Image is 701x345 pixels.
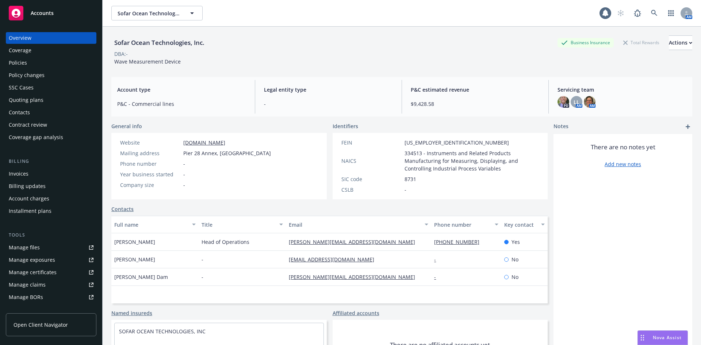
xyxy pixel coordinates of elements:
[411,100,540,108] span: $9,428.58
[669,36,692,50] div: Actions
[341,175,402,183] div: SIC code
[6,32,96,44] a: Overview
[114,58,181,65] span: Wave Measurement Device
[183,160,185,168] span: -
[9,57,27,69] div: Policies
[117,100,246,108] span: P&C - Commercial lines
[683,122,692,131] a: add
[202,238,249,246] span: Head of Operations
[6,57,96,69] a: Policies
[9,45,31,56] div: Coverage
[6,254,96,266] a: Manage exposures
[9,242,40,253] div: Manage files
[9,32,31,44] div: Overview
[501,216,548,233] button: Key contact
[9,119,47,131] div: Contract review
[6,158,96,165] div: Billing
[9,131,63,143] div: Coverage gap analysis
[202,273,203,281] span: -
[6,131,96,143] a: Coverage gap analysis
[9,291,43,303] div: Manage BORs
[199,216,286,233] button: Title
[6,231,96,239] div: Tools
[120,139,180,146] div: Website
[6,94,96,106] a: Quoting plans
[9,94,43,106] div: Quoting plans
[202,256,203,263] span: -
[553,122,568,131] span: Notes
[405,175,416,183] span: 8731
[9,180,46,192] div: Billing updates
[504,221,537,229] div: Key contact
[405,186,406,193] span: -
[6,205,96,217] a: Installment plans
[512,238,520,246] span: Yes
[591,143,655,152] span: There are no notes yet
[341,157,402,165] div: NAICS
[434,256,442,263] a: -
[9,193,49,204] div: Account charges
[114,221,188,229] div: Full name
[289,256,380,263] a: [EMAIL_ADDRESS][DOMAIN_NAME]
[6,3,96,23] a: Accounts
[333,122,358,130] span: Identifiers
[14,321,68,329] span: Open Client Navigator
[434,221,490,229] div: Phone number
[111,122,142,130] span: General info
[638,331,647,345] div: Drag to move
[647,6,662,20] a: Search
[6,82,96,93] a: SSC Cases
[183,181,185,189] span: -
[6,69,96,81] a: Policy changes
[637,330,688,345] button: Nova Assist
[111,38,207,47] div: Sofar Ocean Technologies, Inc.
[111,6,203,20] button: Sofar Ocean Technologies, Inc.
[120,160,180,168] div: Phone number
[6,45,96,56] a: Coverage
[9,205,51,217] div: Installment plans
[117,86,246,93] span: Account type
[286,216,431,233] button: Email
[120,170,180,178] div: Year business started
[613,6,628,20] a: Start snowing
[6,291,96,303] a: Manage BORs
[114,238,155,246] span: [PERSON_NAME]
[111,216,199,233] button: Full name
[9,107,30,118] div: Contacts
[6,107,96,118] a: Contacts
[183,170,185,178] span: -
[341,186,402,193] div: CSLB
[620,38,663,47] div: Total Rewards
[512,273,518,281] span: No
[9,254,55,266] div: Manage exposures
[6,193,96,204] a: Account charges
[183,149,271,157] span: Pier 28 Annex, [GEOGRAPHIC_DATA]
[630,6,645,20] a: Report a Bug
[605,160,641,168] a: Add new notes
[664,6,678,20] a: Switch app
[584,96,595,108] img: photo
[6,279,96,291] a: Manage claims
[6,267,96,278] a: Manage certificates
[289,238,421,245] a: [PERSON_NAME][EMAIL_ADDRESS][DOMAIN_NAME]
[111,309,152,317] a: Named insureds
[264,86,393,93] span: Legal entity type
[289,221,420,229] div: Email
[9,279,46,291] div: Manage claims
[6,119,96,131] a: Contract review
[118,9,181,17] span: Sofar Ocean Technologies, Inc.
[9,69,45,81] div: Policy changes
[114,256,155,263] span: [PERSON_NAME]
[120,149,180,157] div: Mailing address
[6,168,96,180] a: Invoices
[512,256,518,263] span: No
[558,38,614,47] div: Business Insurance
[114,273,168,281] span: [PERSON_NAME] Dam
[405,139,509,146] span: [US_EMPLOYER_IDENTIFICATION_NUMBER]
[119,328,206,335] a: SOFAR OCEAN TECHNOLOGIES, INC
[431,216,501,233] button: Phone number
[333,309,379,317] a: Affiliated accounts
[9,304,64,315] div: Summary of insurance
[202,221,275,229] div: Title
